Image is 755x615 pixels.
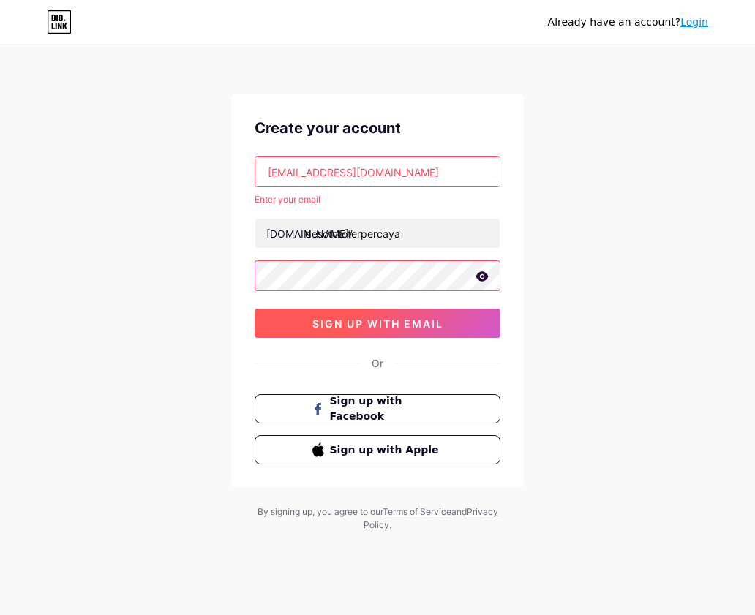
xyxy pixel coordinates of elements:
button: Sign up with Apple [255,435,500,464]
span: Sign up with Apple [330,442,443,458]
div: Create your account [255,117,500,139]
input: Email [255,157,500,186]
button: Sign up with Facebook [255,394,500,423]
input: username [255,219,500,248]
div: Already have an account? [548,15,708,30]
a: Login [680,16,708,28]
div: Enter your email [255,193,500,206]
div: By signing up, you agree to our and . [253,505,502,532]
span: Sign up with Facebook [330,393,443,424]
div: [DOMAIN_NAME]/ [266,226,353,241]
span: sign up with email [312,317,443,330]
div: Or [372,355,383,371]
button: sign up with email [255,309,500,338]
a: Terms of Service [383,506,451,517]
